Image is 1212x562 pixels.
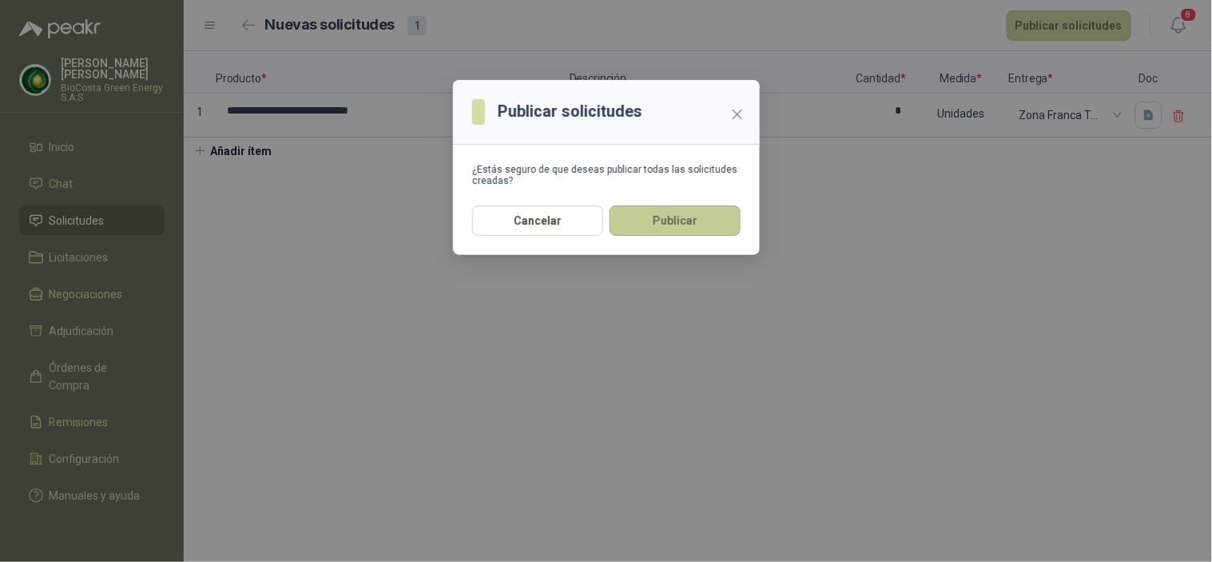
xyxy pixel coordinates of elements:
h3: Publicar solicitudes [498,99,642,124]
button: Cancelar [472,205,603,236]
span: close [731,108,744,121]
button: Close [725,102,750,127]
button: Publicar [610,205,741,236]
div: ¿Estás seguro de que deseas publicar todas las solicitudes creadas? [472,164,741,186]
